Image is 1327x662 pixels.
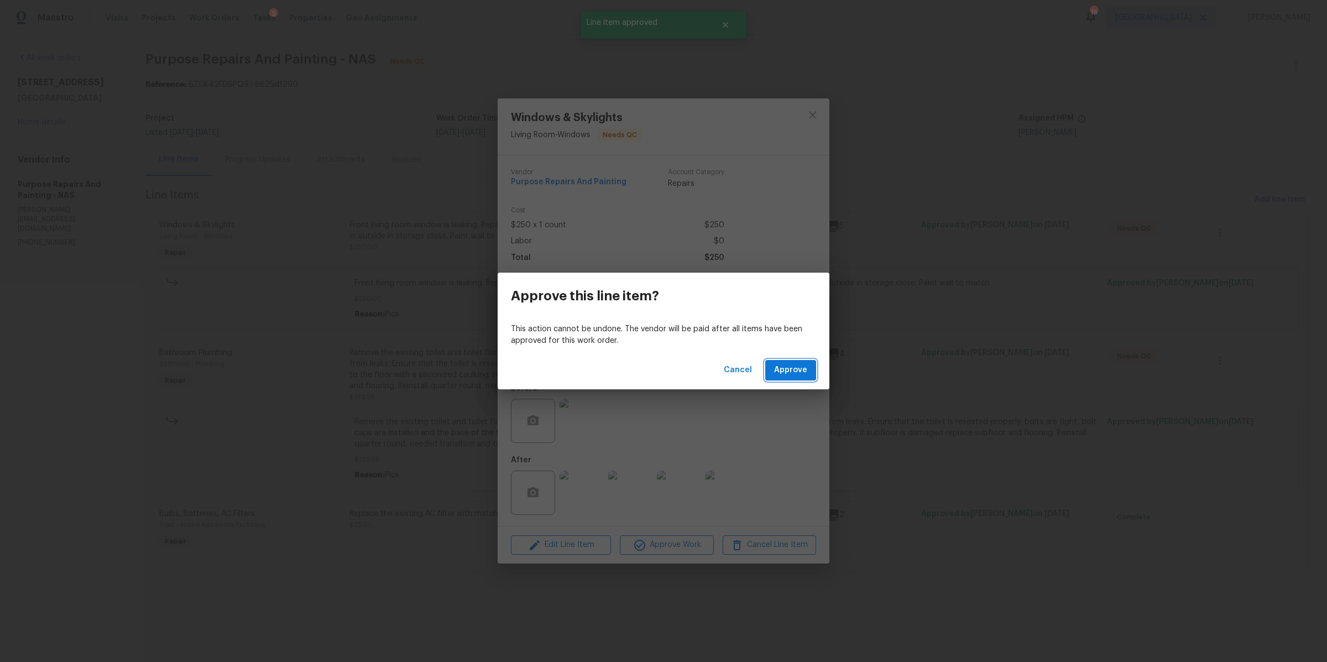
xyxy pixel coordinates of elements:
button: Cancel [719,360,756,380]
span: Approve [774,363,807,377]
button: Approve [765,360,816,380]
h3: Approve this line item? [511,288,659,304]
span: Cancel [724,363,752,377]
p: This action cannot be undone. The vendor will be paid after all items have been approved for this... [511,324,816,347]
